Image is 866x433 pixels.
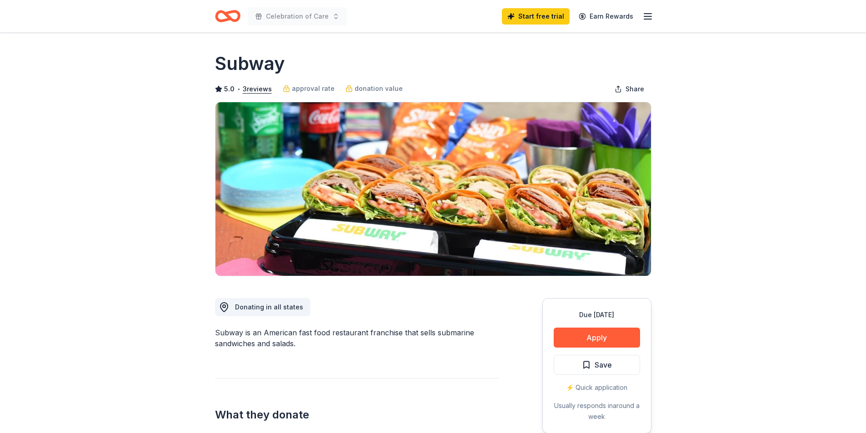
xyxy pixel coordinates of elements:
[224,84,235,95] span: 5.0
[595,359,612,371] span: Save
[554,355,640,375] button: Save
[237,85,240,93] span: •
[266,11,329,22] span: Celebration of Care
[607,80,651,98] button: Share
[355,83,403,94] span: donation value
[573,8,639,25] a: Earn Rewards
[243,84,272,95] button: 3reviews
[502,8,570,25] a: Start free trial
[292,83,335,94] span: approval rate
[215,102,651,276] img: Image for Subway
[554,382,640,393] div: ⚡️ Quick application
[215,408,499,422] h2: What they donate
[554,328,640,348] button: Apply
[215,5,240,27] a: Home
[283,83,335,94] a: approval rate
[248,7,347,25] button: Celebration of Care
[215,327,499,349] div: Subway is an American fast food restaurant franchise that sells submarine sandwiches and salads.
[345,83,403,94] a: donation value
[554,309,640,320] div: Due [DATE]
[235,303,303,311] span: Donating in all states
[215,51,285,76] h1: Subway
[554,400,640,422] div: Usually responds in around a week
[626,84,644,95] span: Share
